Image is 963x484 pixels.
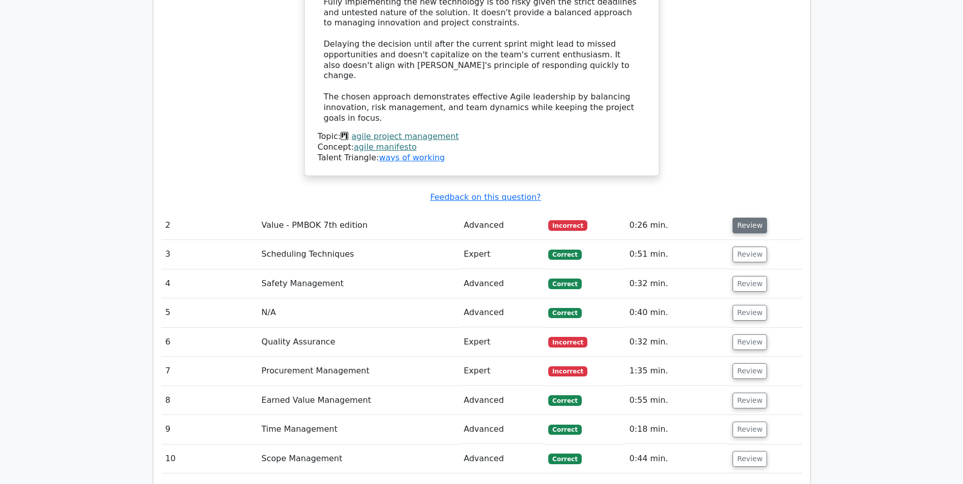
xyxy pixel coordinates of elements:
[625,211,728,240] td: 0:26 min.
[548,308,581,318] span: Correct
[460,386,545,415] td: Advanced
[625,444,728,473] td: 0:44 min.
[257,415,459,444] td: Time Management
[354,142,417,152] a: agile manifesto
[733,393,767,408] button: Review
[625,269,728,298] td: 0:32 min.
[161,444,258,473] td: 10
[548,425,581,435] span: Correct
[548,454,581,464] span: Correct
[733,247,767,262] button: Review
[161,415,258,444] td: 9
[318,142,646,153] div: Concept:
[548,220,587,230] span: Incorrect
[625,415,728,444] td: 0:18 min.
[733,218,767,233] button: Review
[733,305,767,321] button: Review
[625,328,728,357] td: 0:32 min.
[548,279,581,289] span: Correct
[460,269,545,298] td: Advanced
[548,395,581,405] span: Correct
[460,415,545,444] td: Advanced
[733,276,767,292] button: Review
[625,357,728,386] td: 1:35 min.
[460,328,545,357] td: Expert
[625,240,728,269] td: 0:51 min.
[379,153,445,162] a: ways of working
[733,451,767,467] button: Review
[161,298,258,327] td: 5
[257,328,459,357] td: Quality Assurance
[460,240,545,269] td: Expert
[318,131,646,142] div: Topic:
[548,337,587,347] span: Incorrect
[430,192,541,202] a: Feedback on this question?
[257,240,459,269] td: Scheduling Techniques
[257,211,459,240] td: Value - PMBOK 7th edition
[733,363,767,379] button: Review
[548,250,581,260] span: Correct
[257,269,459,298] td: Safety Management
[257,357,459,386] td: Procurement Management
[351,131,459,141] a: agile project management
[161,240,258,269] td: 3
[257,386,459,415] td: Earned Value Management
[161,211,258,240] td: 2
[733,334,767,350] button: Review
[161,386,258,415] td: 8
[625,386,728,415] td: 0:55 min.
[161,328,258,357] td: 6
[460,298,545,327] td: Advanced
[161,357,258,386] td: 7
[257,298,459,327] td: N/A
[548,366,587,376] span: Incorrect
[460,211,545,240] td: Advanced
[460,357,545,386] td: Expert
[625,298,728,327] td: 0:40 min.
[318,131,646,163] div: Talent Triangle:
[460,444,545,473] td: Advanced
[733,422,767,437] button: Review
[161,269,258,298] td: 4
[257,444,459,473] td: Scope Management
